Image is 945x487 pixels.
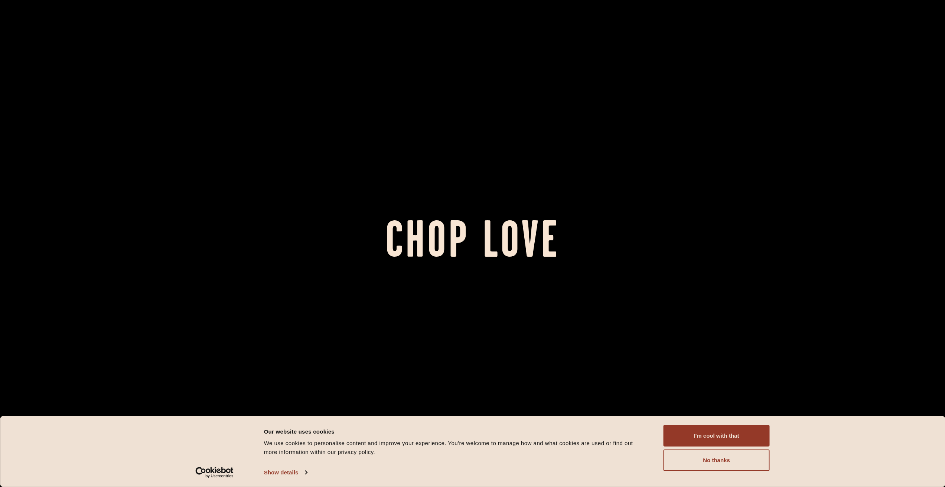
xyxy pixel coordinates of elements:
a: Usercentrics Cookiebot - opens in a new window [182,467,247,478]
div: Our website uses cookies [264,427,647,436]
button: I'm cool with that [664,425,770,447]
button: No thanks [664,450,770,471]
a: Show details [264,467,307,478]
div: We use cookies to personalise content and improve your experience. You're welcome to manage how a... [264,439,647,457]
